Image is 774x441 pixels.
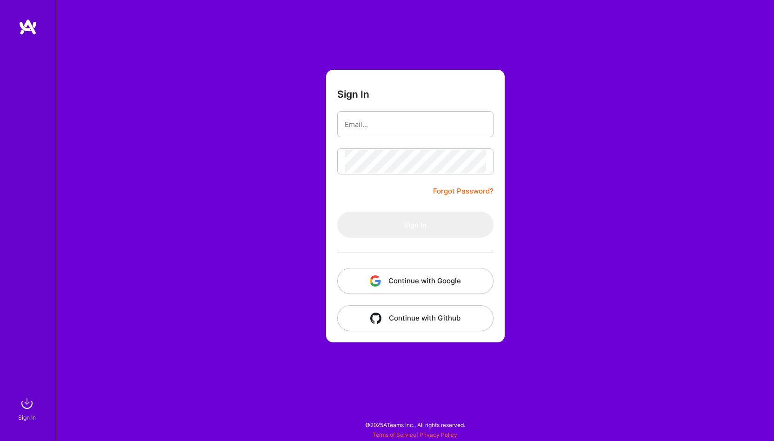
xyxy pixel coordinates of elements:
[19,19,37,35] img: logo
[345,113,486,136] input: Email...
[337,88,369,100] h3: Sign In
[56,413,774,436] div: © 2025 ATeams Inc., All rights reserved.
[337,268,494,294] button: Continue with Google
[373,431,416,438] a: Terms of Service
[337,305,494,331] button: Continue with Github
[420,431,457,438] a: Privacy Policy
[20,394,36,422] a: sign inSign In
[433,186,494,197] a: Forgot Password?
[337,212,494,238] button: Sign In
[373,431,457,438] span: |
[18,394,36,413] img: sign in
[370,275,381,287] img: icon
[370,313,381,324] img: icon
[18,413,36,422] div: Sign In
